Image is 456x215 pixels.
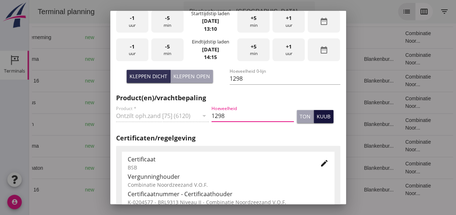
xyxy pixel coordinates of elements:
td: new [50,178,76,200]
i: directions_boat [100,100,105,105]
small: m3 [176,122,182,127]
small: m3 [176,166,182,170]
small: m3 [179,79,185,83]
td: new [50,48,76,70]
td: Ontzilt oph.zan... [237,178,274,200]
i: directions_boat [114,143,119,148]
td: 672 [162,157,202,178]
td: new [50,26,76,48]
td: Ontzilt oph.zan... [237,92,274,113]
small: m3 [179,35,185,40]
div: Certificaat [128,155,308,164]
td: Filling sand [237,135,274,157]
td: Blankenbur... [329,48,370,70]
td: 1298 [162,178,202,200]
td: 18 [274,157,329,178]
td: Combinatie Noor... [370,92,415,113]
span: +1 [286,43,292,51]
strong: 13:10 [204,25,217,32]
td: Blankenbur... [329,92,370,113]
td: new [50,70,76,92]
h2: Product(en)/vrachtbepaling [116,93,340,103]
td: 18 [274,48,329,70]
td: Filling sand [237,113,274,135]
span: -1 [130,43,135,51]
td: 18 [274,92,329,113]
span: +5 [251,14,256,22]
td: Ontzilt oph.zan... [237,26,274,48]
h2: Certificaten/regelgeving [116,133,340,143]
button: Kleppen dicht [127,70,171,83]
small: m3 [176,57,182,62]
td: Filling sand [237,48,274,70]
td: Combinatie Noor... [370,48,415,70]
div: uur [116,38,148,61]
span: +1 [286,14,292,22]
span: -5 [165,43,170,51]
div: Certificaatnummer - Certificaathouder [128,190,329,198]
i: calendar_view_week [391,7,399,16]
i: edit [320,159,329,168]
td: Combinatie Noor... [370,26,415,48]
td: Ontzilt oph.zan... [237,70,274,92]
span: -5 [165,14,170,22]
div: uur [272,38,305,61]
div: Kleppen open [173,72,210,80]
td: Blankenbur... [329,135,370,157]
div: min [237,10,270,33]
td: 1231 [162,26,202,48]
td: 994 [162,48,202,70]
td: Combinatie Noor... [370,178,415,200]
button: ton [297,110,314,123]
td: new [50,113,76,135]
td: Blankenbur... [329,70,370,92]
td: 18 [274,70,329,92]
div: Eindtijdstip laden [192,38,229,45]
td: 1298 [162,70,202,92]
td: Combinatie Noor... [370,135,415,157]
div: Blankenburgput - [GEOGRAPHIC_DATA] [160,7,268,16]
input: Hoeveelheid [211,110,294,122]
div: [GEOGRAPHIC_DATA] [82,121,143,128]
input: Hoeveelheid 0-lijn [230,73,340,84]
i: directions_boat [100,165,105,170]
small: m3 [176,144,182,148]
button: Kleppen open [171,70,213,83]
td: Blankenbur... [329,157,370,178]
td: Combinatie Noor... [370,157,415,178]
button: kuub [314,110,333,123]
td: new [50,135,76,157]
td: 994 [162,135,202,157]
td: Ontzilt oph.zan... [237,157,274,178]
div: uur [116,10,148,33]
td: 18 [274,135,329,157]
i: directions_boat [100,35,105,40]
small: m3 [176,101,182,105]
div: Gouda [82,164,143,172]
td: 18 [274,113,329,135]
i: arrow_drop_down [273,7,282,16]
td: new [50,92,76,113]
i: directions_boat [100,78,105,83]
div: min [151,10,184,33]
td: Blankenbur... [329,178,370,200]
div: BSB [128,164,308,171]
small: m3 [179,187,185,192]
div: [GEOGRAPHIC_DATA] [82,55,143,63]
div: Gouda [82,77,143,85]
div: Vergunninghouder [128,172,329,181]
td: 480 [162,113,202,135]
span: +5 [251,43,256,51]
div: K-0204577 - BRL9313 Niveau II - Combinatie Noordzeezand V.O.F. [128,198,329,206]
i: list [373,7,382,16]
strong: [DATE] [202,46,219,53]
div: ton [300,113,311,120]
div: Kleppen dicht [130,72,167,80]
strong: 14:15 [204,54,217,60]
i: date_range [320,46,328,54]
div: Combinatie Noordzeezand V.O.F. [128,181,329,189]
div: uur [272,10,305,33]
div: Gouda [82,34,143,41]
div: Starttijdstip laden [191,10,230,17]
td: Blankenbur... [329,113,370,135]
